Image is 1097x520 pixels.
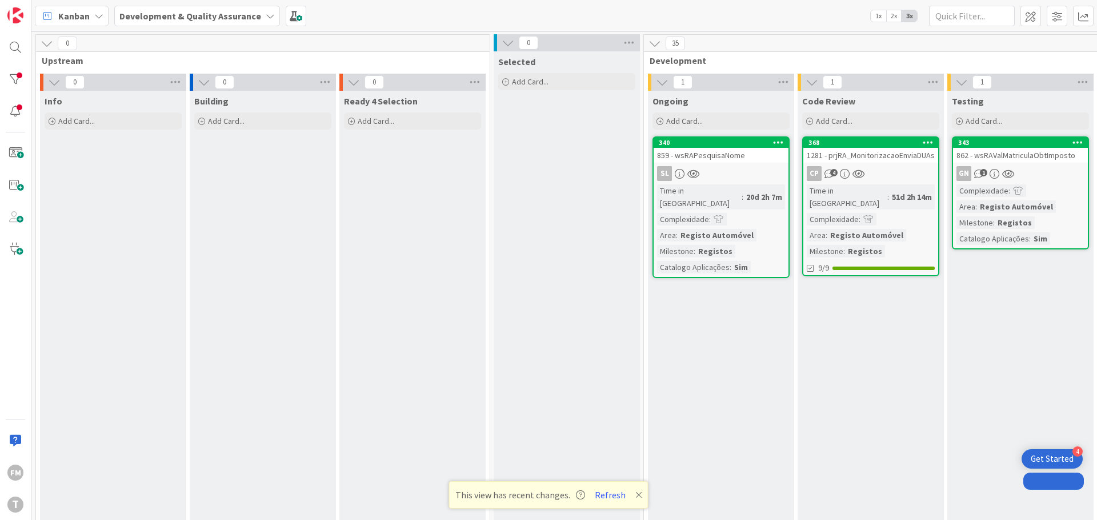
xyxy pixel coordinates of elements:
[742,191,743,203] span: :
[1008,184,1010,197] span: :
[952,136,1089,249] a: 343862 - wsRAValMatriculaObtImpostoGNComplexidade:Area:Registo AutomóvelMilestone:RegistosCatalog...
[1022,449,1083,469] div: Open Get Started checklist, remaining modules: 4
[956,166,971,181] div: GN
[803,138,938,163] div: 3681281 - prjRA_MonitorizacaoEnviaDUAs
[58,9,90,23] span: Kanban
[830,169,838,176] span: 4
[659,139,788,147] div: 340
[966,116,1002,126] span: Add Card...
[657,229,676,241] div: Area
[743,191,785,203] div: 20d 2h 7m
[823,75,842,89] span: 1
[845,245,885,257] div: Registos
[980,169,987,176] span: 1
[952,95,984,107] span: Testing
[956,200,975,213] div: Area
[993,216,995,229] span: :
[803,166,938,181] div: CP
[676,229,678,241] span: :
[953,148,1088,163] div: 862 - wsRAValMatriculaObtImposto
[657,245,694,257] div: Milestone
[871,10,886,22] span: 1x
[956,216,993,229] div: Milestone
[802,95,855,107] span: Code Review
[7,465,23,481] div: FM
[519,36,538,50] span: 0
[953,166,1088,181] div: GN
[208,116,245,126] span: Add Card...
[654,148,788,163] div: 859 - wsRAPesquisaNome
[358,116,394,126] span: Add Card...
[1029,232,1031,245] span: :
[654,166,788,181] div: SL
[654,138,788,148] div: 340
[953,138,1088,148] div: 343
[953,138,1088,163] div: 343862 - wsRAValMatriculaObtImposto
[119,10,261,22] b: Development & Quality Assurance
[365,75,384,89] span: 0
[455,488,585,502] span: This view has recent changes.
[803,138,938,148] div: 368
[194,95,229,107] span: Building
[995,216,1035,229] div: Registos
[666,116,703,126] span: Add Card...
[657,213,709,225] div: Complexidade
[843,245,845,257] span: :
[807,184,887,209] div: Time in [GEOGRAPHIC_DATA]
[1072,446,1083,457] div: 4
[652,95,688,107] span: Ongoing
[956,184,1008,197] div: Complexidade
[1031,232,1050,245] div: Sim
[65,75,85,89] span: 0
[215,75,234,89] span: 0
[958,139,1088,147] div: 343
[695,245,735,257] div: Registos
[512,76,548,87] span: Add Card...
[657,184,742,209] div: Time in [GEOGRAPHIC_DATA]
[818,262,829,274] span: 9/9
[654,138,788,163] div: 340859 - wsRAPesquisaNome
[678,229,756,241] div: Registo Automóvel
[7,7,23,23] img: Visit kanbanzone.com
[977,200,1056,213] div: Registo Automóvel
[591,487,630,502] button: Refresh
[657,261,730,273] div: Catalogo Aplicações
[807,245,843,257] div: Milestone
[929,6,1015,26] input: Quick Filter...
[666,37,685,50] span: 35
[902,10,917,22] span: 3x
[652,136,790,278] a: 340859 - wsRAPesquisaNomeSLTime in [GEOGRAPHIC_DATA]:20d 2h 7mComplexidade:Area:Registo Automóvel...
[826,229,827,241] span: :
[827,229,906,241] div: Registo Automóvel
[975,200,977,213] span: :
[816,116,852,126] span: Add Card...
[859,213,860,225] span: :
[657,166,672,181] div: SL
[889,191,935,203] div: 51d 2h 14m
[7,497,23,513] div: T
[344,95,418,107] span: Ready 4 Selection
[803,148,938,163] div: 1281 - prjRA_MonitorizacaoEnviaDUAs
[709,213,711,225] span: :
[802,136,939,276] a: 3681281 - prjRA_MonitorizacaoEnviaDUAsCPTime in [GEOGRAPHIC_DATA]:51d 2h 14mComplexidade:Area:Reg...
[807,166,822,181] div: CP
[807,229,826,241] div: Area
[45,95,62,107] span: Info
[972,75,992,89] span: 1
[498,56,535,67] span: Selected
[694,245,695,257] span: :
[731,261,751,273] div: Sim
[58,116,95,126] span: Add Card...
[808,139,938,147] div: 368
[730,261,731,273] span: :
[886,10,902,22] span: 2x
[42,55,475,66] span: Upstream
[887,191,889,203] span: :
[58,37,77,50] span: 0
[1031,453,1074,465] div: Get Started
[807,213,859,225] div: Complexidade
[673,75,692,89] span: 1
[956,232,1029,245] div: Catalogo Aplicações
